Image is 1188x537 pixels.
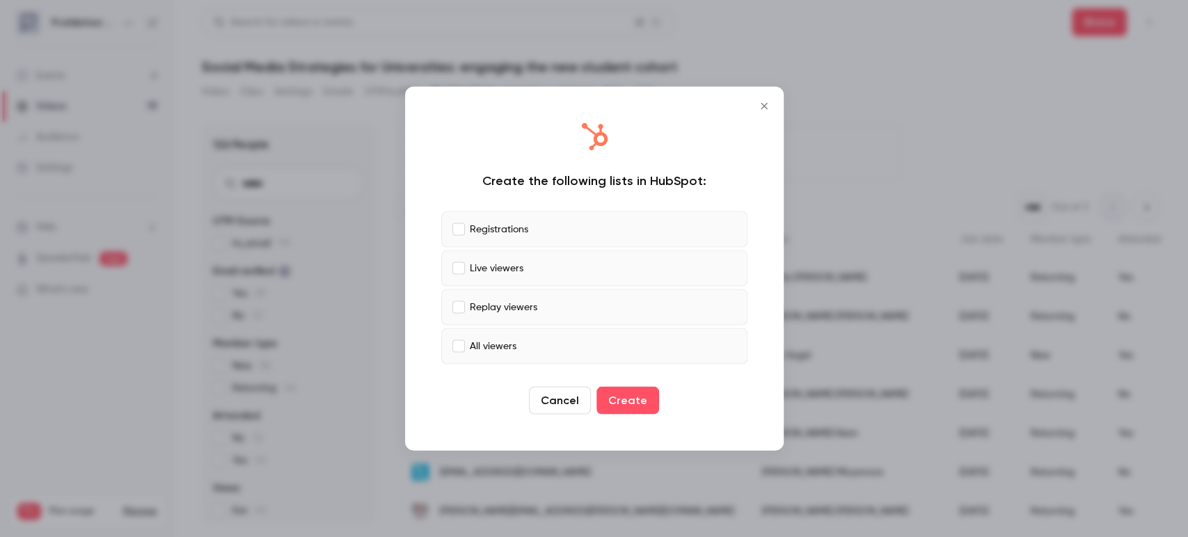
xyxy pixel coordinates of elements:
div: Create the following lists in HubSpot: [441,173,747,189]
p: Live viewers [470,261,523,275]
button: Create [596,387,659,415]
p: Registrations [470,222,528,237]
button: Close [750,93,778,120]
p: Replay viewers [470,300,537,314]
p: All viewers [470,339,516,353]
button: Cancel [529,387,591,415]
